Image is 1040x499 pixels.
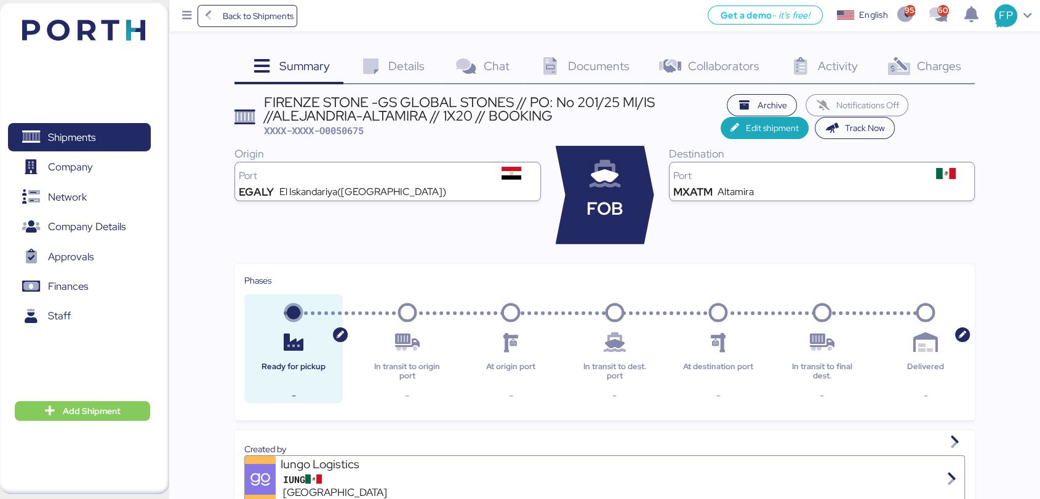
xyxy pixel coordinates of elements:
a: Back to Shipments [198,5,298,27]
div: - [471,388,550,403]
a: Network [8,183,151,211]
a: Finances [8,273,151,301]
div: Ready for pickup [254,362,333,380]
span: Collaborators [688,58,759,74]
span: Track Now [845,121,885,135]
span: Finances [48,277,88,295]
div: Port [673,171,921,181]
button: Archive [727,94,797,116]
span: Company Details [48,218,126,236]
div: English [859,9,887,22]
div: MXATM [673,187,713,197]
div: - [679,388,758,403]
a: Shipments [8,123,151,151]
div: Iungo Logistics [281,456,428,473]
div: In transit to origin port [368,362,447,380]
span: Approvals [48,248,94,266]
span: Notifications Off [836,98,898,113]
span: FP [999,7,1012,23]
div: At destination port [679,362,758,380]
div: - [254,388,333,403]
span: Company [48,158,93,176]
span: Shipments [48,129,95,146]
div: EGALY [239,187,274,197]
div: Origin [234,146,540,162]
div: In transit to dest. port [575,362,654,380]
div: - [368,388,447,403]
span: Charges [916,58,961,74]
span: Summary [279,58,330,74]
span: Back to Shipments [222,9,293,23]
a: Approvals [8,242,151,271]
a: Company Details [8,213,151,241]
span: FOB [586,196,623,222]
button: Add Shipment [15,401,150,421]
span: Network [48,188,87,206]
div: Created by [244,442,965,456]
button: Edit shipment [721,117,809,139]
div: - [782,388,861,403]
div: At origin port [471,362,550,380]
span: Activity [818,58,858,74]
div: Destination [669,146,975,162]
span: Archive [758,98,787,113]
span: Chat [483,58,509,74]
div: Altamira [718,187,754,197]
div: Port [239,171,487,181]
a: Staff [8,302,151,330]
a: Company [8,153,151,182]
span: Add Shipment [63,404,121,418]
span: Documents [568,58,630,74]
div: In transit to final dest. [782,362,861,380]
span: Details [388,58,425,74]
div: - [575,388,654,403]
div: - [886,388,965,403]
button: Menu [177,6,198,26]
button: Track Now [815,117,895,139]
div: Delivered [886,362,965,380]
span: Staff [48,307,71,325]
button: Notifications Off [806,94,909,116]
span: XXXX-XXXX-O0050675 [264,124,364,137]
div: FIRENZE STONE -GS GLOBAL STONES // PO: No 201/25 MI/IS //ALEJANDRIA-ALTAMIRA // 1X20 // BOOKING [264,95,721,123]
div: El Iskandariya([GEOGRAPHIC_DATA]) [279,187,446,197]
span: Edit shipment [746,121,799,135]
div: Phases [244,274,965,287]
